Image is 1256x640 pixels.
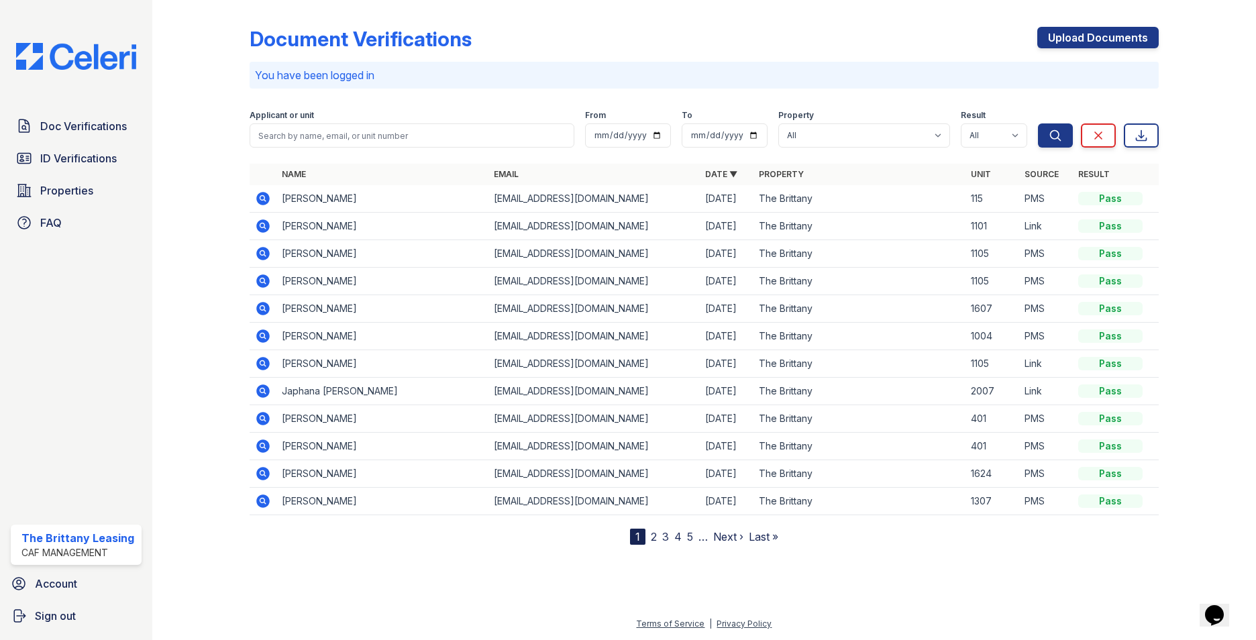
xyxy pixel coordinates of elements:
a: Result [1078,169,1110,179]
span: Properties [40,182,93,199]
a: Next › [713,530,743,543]
td: [EMAIL_ADDRESS][DOMAIN_NAME] [488,405,700,433]
div: CAF Management [21,546,134,559]
td: [PERSON_NAME] [276,213,488,240]
td: PMS [1019,433,1073,460]
a: Terms of Service [636,619,704,629]
div: Pass [1078,357,1143,370]
td: The Brittany [753,378,965,405]
td: [EMAIL_ADDRESS][DOMAIN_NAME] [488,433,700,460]
div: Pass [1078,384,1143,398]
td: The Brittany [753,323,965,350]
a: Source [1025,169,1059,179]
td: [EMAIL_ADDRESS][DOMAIN_NAME] [488,460,700,488]
a: Account [5,570,147,597]
td: PMS [1019,240,1073,268]
div: Pass [1078,247,1143,260]
a: Privacy Policy [717,619,772,629]
a: 2 [651,530,657,543]
span: FAQ [40,215,62,231]
td: [DATE] [700,240,753,268]
a: 3 [662,530,669,543]
td: [EMAIL_ADDRESS][DOMAIN_NAME] [488,350,700,378]
iframe: chat widget [1200,586,1243,627]
div: Pass [1078,467,1143,480]
td: [EMAIL_ADDRESS][DOMAIN_NAME] [488,295,700,323]
td: 1004 [965,323,1019,350]
td: The Brittany [753,460,965,488]
td: The Brittany [753,295,965,323]
a: Upload Documents [1037,27,1159,48]
td: [PERSON_NAME] [276,433,488,460]
td: The Brittany [753,268,965,295]
td: [DATE] [700,268,753,295]
td: [DATE] [700,378,753,405]
a: Last » [749,530,778,543]
td: [EMAIL_ADDRESS][DOMAIN_NAME] [488,323,700,350]
div: The Brittany Leasing [21,530,134,546]
div: Pass [1078,302,1143,315]
td: 401 [965,433,1019,460]
td: [PERSON_NAME] [276,460,488,488]
p: You have been logged in [255,67,1153,83]
label: Result [961,110,986,121]
td: 115 [965,185,1019,213]
td: Japhana [PERSON_NAME] [276,378,488,405]
td: [DATE] [700,295,753,323]
td: The Brittany [753,185,965,213]
td: [EMAIL_ADDRESS][DOMAIN_NAME] [488,213,700,240]
td: 1624 [965,460,1019,488]
td: 1101 [965,213,1019,240]
a: Sign out [5,602,147,629]
td: [PERSON_NAME] [276,488,488,515]
td: [EMAIL_ADDRESS][DOMAIN_NAME] [488,185,700,213]
td: [EMAIL_ADDRESS][DOMAIN_NAME] [488,378,700,405]
td: [DATE] [700,405,753,433]
span: Sign out [35,608,76,624]
label: Property [778,110,814,121]
label: Applicant or unit [250,110,314,121]
td: [DATE] [700,213,753,240]
td: PMS [1019,268,1073,295]
td: 1105 [965,268,1019,295]
label: To [682,110,692,121]
td: [DATE] [700,185,753,213]
div: Pass [1078,494,1143,508]
td: The Brittany [753,405,965,433]
td: [PERSON_NAME] [276,350,488,378]
td: The Brittany [753,213,965,240]
div: Pass [1078,439,1143,453]
td: [PERSON_NAME] [276,295,488,323]
td: [DATE] [700,433,753,460]
div: Pass [1078,412,1143,425]
td: 2007 [965,378,1019,405]
td: PMS [1019,405,1073,433]
td: PMS [1019,460,1073,488]
td: [DATE] [700,460,753,488]
td: PMS [1019,185,1073,213]
div: Pass [1078,192,1143,205]
div: Pass [1078,274,1143,288]
div: Document Verifications [250,27,472,51]
td: The Brittany [753,350,965,378]
div: 1 [630,529,645,545]
a: Date ▼ [705,169,737,179]
a: Unit [971,169,991,179]
span: ID Verifications [40,150,117,166]
td: 1105 [965,350,1019,378]
td: 401 [965,405,1019,433]
div: Pass [1078,219,1143,233]
td: [DATE] [700,323,753,350]
td: [DATE] [700,488,753,515]
label: From [585,110,606,121]
td: [PERSON_NAME] [276,185,488,213]
a: ID Verifications [11,145,142,172]
td: [PERSON_NAME] [276,240,488,268]
td: 1105 [965,240,1019,268]
img: CE_Logo_Blue-a8612792a0a2168367f1c8372b55b34899dd931a85d93a1a3d3e32e68fde9ad4.png [5,43,147,70]
td: Link [1019,350,1073,378]
td: PMS [1019,295,1073,323]
td: The Brittany [753,433,965,460]
td: 1607 [965,295,1019,323]
td: [PERSON_NAME] [276,323,488,350]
